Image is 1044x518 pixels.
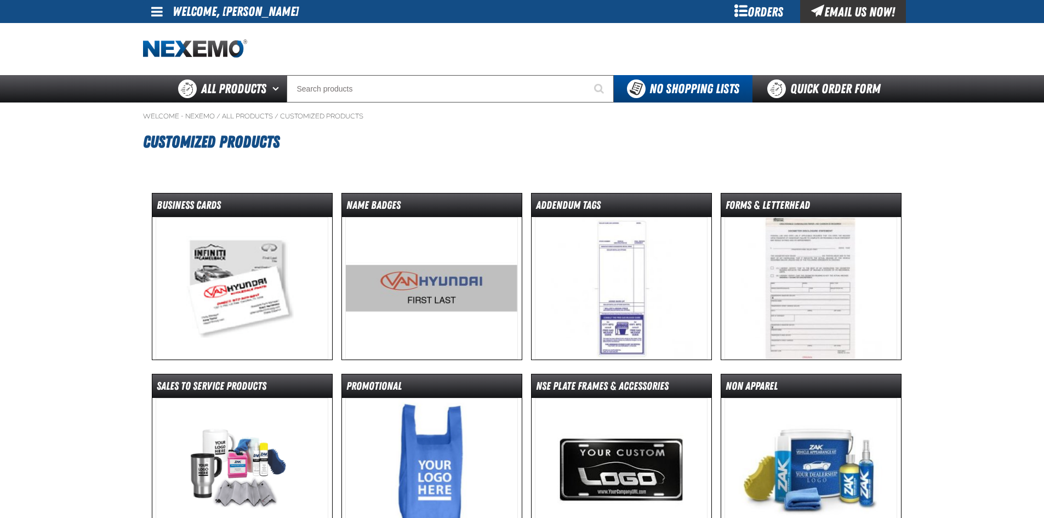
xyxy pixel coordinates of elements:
h1: Customized Products [143,127,902,157]
dt: nse Plate Frames & Accessories [532,379,711,398]
img: Forms & Letterhead [724,217,897,360]
a: Home [143,39,247,59]
button: Open All Products pages [269,75,287,103]
span: No Shopping Lists [649,81,739,96]
span: / [216,112,220,121]
dt: Addendum Tags [532,198,711,217]
button: You do not have available Shopping Lists. Open to Create a New List [614,75,752,103]
dt: Business Cards [152,198,332,217]
img: Addendum Tags [535,217,708,360]
dt: Forms & Letterhead [721,198,901,217]
a: Name Badges [341,193,522,360]
a: Business Cards [152,193,333,360]
input: Search [287,75,614,103]
button: Start Searching [586,75,614,103]
dt: Name Badges [342,198,522,217]
a: Forms & Letterhead [721,193,902,360]
a: All Products [222,112,273,121]
a: Customized Products [280,112,363,121]
a: Welcome - Nexemo [143,112,215,121]
img: Business Cards [156,217,328,360]
dt: Promotional [342,379,522,398]
span: All Products [201,79,266,99]
nav: Breadcrumbs [143,112,902,121]
dt: Sales to Service Products [152,379,332,398]
img: Name Badges [345,217,518,360]
a: Addendum Tags [531,193,712,360]
img: Nexemo logo [143,39,247,59]
a: Quick Order Form [752,75,901,103]
span: / [275,112,278,121]
dt: Non Apparel [721,379,901,398]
